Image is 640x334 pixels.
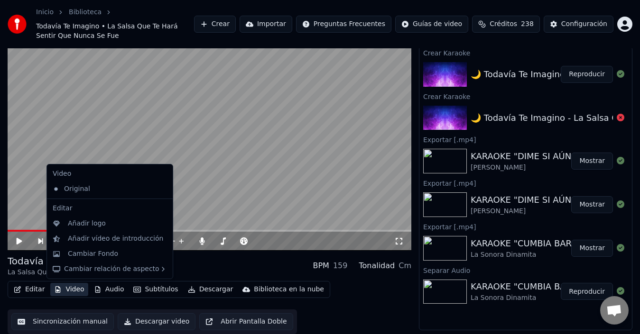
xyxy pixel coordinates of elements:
div: Exportar [.mp4] [419,221,632,232]
button: Mostrar [571,240,613,257]
div: Configuración [561,19,607,29]
button: Configuración [544,16,613,33]
button: Editar [10,283,48,296]
div: Exportar [.mp4] [419,134,632,145]
span: 238 [521,19,534,29]
div: Crear Karaoke [419,90,632,102]
span: Créditos [490,19,517,29]
div: Cambiar Fondo [68,249,118,259]
div: Chat abierto [600,296,629,325]
button: Mostrar [571,196,613,213]
button: Descargar [184,283,237,296]
a: Biblioteca [69,8,102,17]
div: Exportar [.mp4] [419,177,632,189]
div: Crear Karaoke [419,47,632,58]
button: Subtítulos [130,283,182,296]
div: Tonalidad [359,260,395,271]
button: Descargar video [118,313,195,330]
div: KARAOKE "CUMBIA BARULERA" [471,280,603,293]
button: Reproducir [561,283,613,300]
img: youka [8,15,27,34]
button: Crear [194,16,236,33]
div: Todavía Te Imagino [8,254,163,268]
div: Biblioteca en la nube [254,285,324,294]
div: 159 [333,260,348,271]
button: Guías de video [395,16,468,33]
div: Video [49,166,171,181]
span: Todavía Te Imagino • La Salsa Que Te Hará Sentir Que Nunca Se Fue [36,22,194,41]
nav: breadcrumb [36,8,194,41]
button: Audio [90,283,128,296]
div: La Sonora Dinamita [471,293,603,303]
button: Importar [240,16,292,33]
div: Cambiar relación de aspecto [49,262,171,277]
div: BPM [313,260,329,271]
button: Preguntas Frecuentes [296,16,391,33]
div: Añadir logo [68,219,106,228]
a: Inicio [36,8,54,17]
div: KARAOKE "CUMBIA BARULERA" [471,237,603,250]
button: Abrir Pantalla Doble [199,313,293,330]
button: Sincronización manual [11,313,114,330]
div: Separar Audio [419,264,632,276]
div: La Salsa Que Te Hará Sentir Que Nunca Se Fue [8,268,163,277]
button: Mostrar [571,153,613,170]
div: Original [49,181,157,197]
div: Añadir vídeo de introducción [68,234,163,244]
button: Video [50,283,88,296]
div: La Sonora Dinamita [471,250,603,260]
div: Cm [399,260,411,271]
button: Créditos238 [472,16,540,33]
button: Reproducir [561,66,613,83]
div: Editar [49,201,171,216]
